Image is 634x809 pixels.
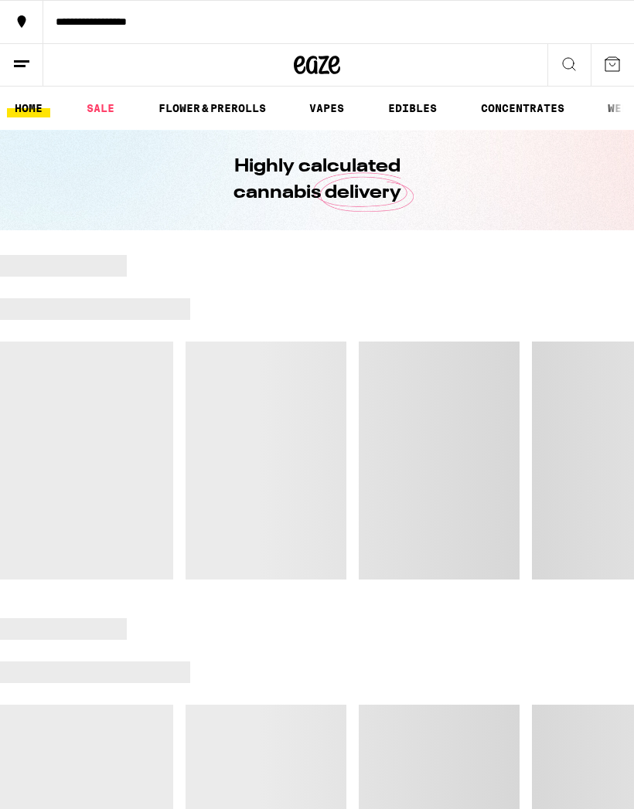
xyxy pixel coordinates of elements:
a: SALE [79,99,122,117]
a: EDIBLES [380,99,445,117]
h1: Highly calculated cannabis delivery [189,154,445,206]
a: FLOWER & PREROLLS [151,99,274,117]
a: VAPES [302,99,352,117]
a: CONCENTRATES [473,99,572,117]
a: HOME [7,99,50,117]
